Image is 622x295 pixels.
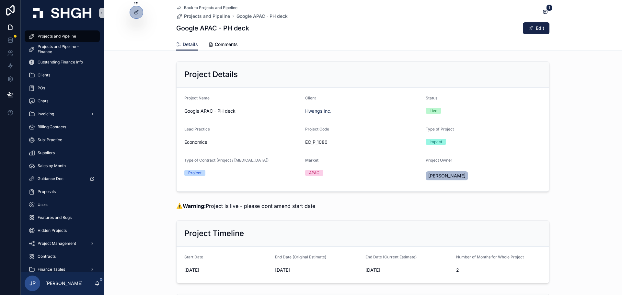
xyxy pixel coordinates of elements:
[183,203,206,209] strong: Warning:
[184,108,300,114] span: Google APAC - PH deck
[38,124,66,130] span: Billing Contacts
[305,96,316,100] span: Client
[25,121,100,133] a: Billing Contacts
[184,5,237,10] span: Back to Projects and Pipeline
[275,267,361,273] span: [DATE]
[215,41,238,48] span: Comments
[184,127,210,131] span: Lead Practice
[176,24,249,33] h1: Google APAC - PH deck
[365,267,451,273] span: [DATE]
[184,96,210,100] span: Project Name
[38,163,66,168] span: Sales by Month
[21,26,104,272] div: scrollable content
[38,176,63,181] span: Guidance Doc
[184,69,238,80] h2: Project Details
[38,215,72,220] span: Features and Bugs
[305,127,329,131] span: Project Code
[38,137,62,142] span: Sub-Practice
[38,150,55,155] span: Suppliers
[38,60,83,65] span: Outstanding Finance Info
[426,127,454,131] span: Type of Project
[426,158,452,163] span: Project Owner
[25,82,100,94] a: POs
[25,95,100,107] a: Chats
[176,5,237,10] a: Back to Projects and Pipeline
[188,170,202,176] div: Project
[305,158,318,163] span: Market
[184,139,207,145] span: Economics
[236,13,288,19] a: Google APAC - PH deck
[25,134,100,146] a: Sub-Practice
[305,139,421,145] span: EC_P_1080
[29,279,36,287] span: JP
[430,139,442,145] div: Impact
[38,34,76,39] span: Projects and Pipeline
[456,267,542,273] span: 2
[38,254,56,259] span: Contracts
[305,108,331,114] a: Hwangs Inc.
[184,158,269,163] span: Type of Contract (Project / [MEDICAL_DATA])
[25,160,100,172] a: Sales by Month
[184,255,203,259] span: Start Date
[45,280,83,287] p: [PERSON_NAME]
[25,56,100,68] a: Outstanding Finance Info
[38,111,54,117] span: Invoicing
[183,41,198,48] span: Details
[184,267,270,273] span: [DATE]
[430,108,437,114] div: Live
[25,108,100,120] a: Invoicing
[25,147,100,159] a: Suppliers
[25,264,100,275] a: Finance Tables
[523,22,549,34] button: Edit
[25,173,100,185] a: Guidance Doc
[309,170,319,176] div: APAC
[38,228,67,233] span: Hidden Projects
[25,186,100,198] a: Proposals
[33,8,91,18] img: App logo
[38,267,65,272] span: Finance Tables
[25,43,100,55] a: Projects and Pipeline - Finance
[38,85,45,91] span: POs
[184,13,230,19] span: Projects and Pipeline
[184,228,244,239] h2: Project Timeline
[25,212,100,223] a: Features and Bugs
[38,241,76,246] span: Project Management
[208,39,238,51] a: Comments
[25,30,100,42] a: Projects and Pipeline
[38,202,48,207] span: Users
[25,238,100,249] a: Project Management
[428,173,466,179] span: [PERSON_NAME]
[38,98,48,104] span: Chats
[38,189,56,194] span: Proposals
[25,199,100,210] a: Users
[38,73,50,78] span: Clients
[38,44,93,54] span: Projects and Pipeline - Finance
[25,225,100,236] a: Hidden Projects
[546,5,552,11] span: 1
[176,203,315,209] span: ⚠️ Project is live - please dont amend start date
[25,251,100,262] a: Contracts
[25,69,100,81] a: Clients
[365,255,417,259] span: End Date (Current Estimate)
[426,96,437,100] span: Status
[176,39,198,51] a: Details
[176,13,230,19] a: Projects and Pipeline
[275,255,326,259] span: End Date (Original Estimate)
[541,8,549,17] button: 1
[456,255,524,259] span: Number of Months for Whole Project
